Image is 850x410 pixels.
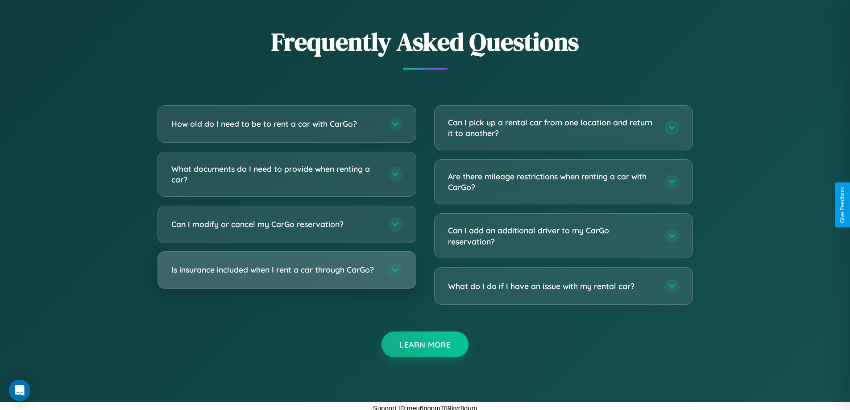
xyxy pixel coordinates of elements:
[448,117,656,139] h3: Can I pick up a rental car from one location and return it to another?
[839,187,846,223] div: Give Feedback
[171,219,379,230] h3: Can I modify or cancel my CarGo reservation?
[448,171,656,193] h3: Are there mileage restrictions when renting a car with CarGo?
[448,225,656,247] h3: Can I add an additional driver to my CarGo reservation?
[171,118,379,129] h3: How old do I need to be to rent a car with CarGo?
[171,264,379,275] h3: Is insurance included when I rent a car through CarGo?
[158,25,693,59] h2: Frequently Asked Questions
[381,331,469,357] button: Learn More
[171,163,379,185] h3: What documents do I need to provide when renting a car?
[9,380,30,401] div: Open Intercom Messenger
[448,281,656,292] h3: What do I do if I have an issue with my rental car?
